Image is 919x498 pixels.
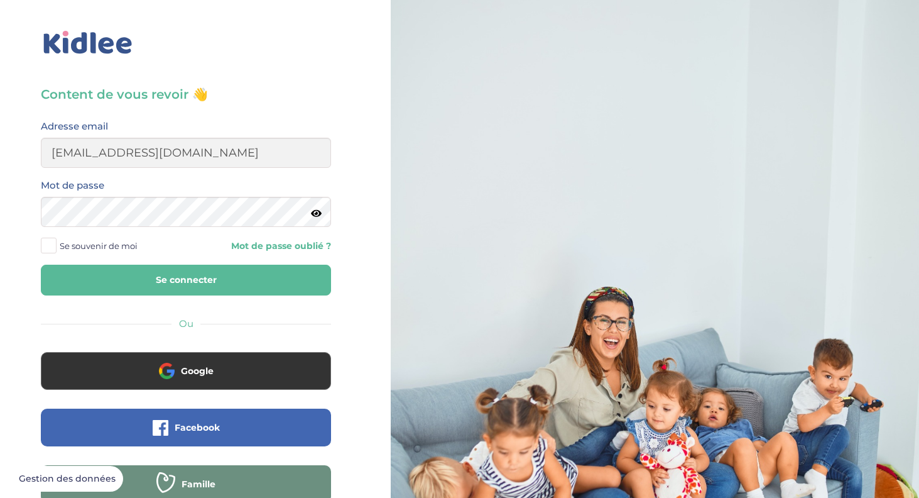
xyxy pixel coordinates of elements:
span: Gestion des données [19,473,116,485]
button: Se connecter [41,265,331,296]
span: Ou [179,318,193,329]
span: Se souvenir de moi [60,238,138,254]
img: logo_kidlee_bleu [41,28,135,57]
label: Mot de passe [41,177,104,194]
button: Gestion des données [11,466,123,492]
button: Google [41,352,331,390]
h3: Content de vous revoir 👋 [41,86,331,103]
span: Facebook [175,421,220,434]
a: Google [41,373,331,385]
span: Famille [182,478,215,490]
img: facebook.png [153,420,168,436]
a: Facebook [41,430,331,442]
a: Mot de passe oublié ? [195,240,331,252]
span: Google [181,365,214,377]
button: Facebook [41,409,331,446]
label: Adresse email [41,118,108,135]
input: Email [41,138,331,168]
img: google.png [159,363,175,379]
